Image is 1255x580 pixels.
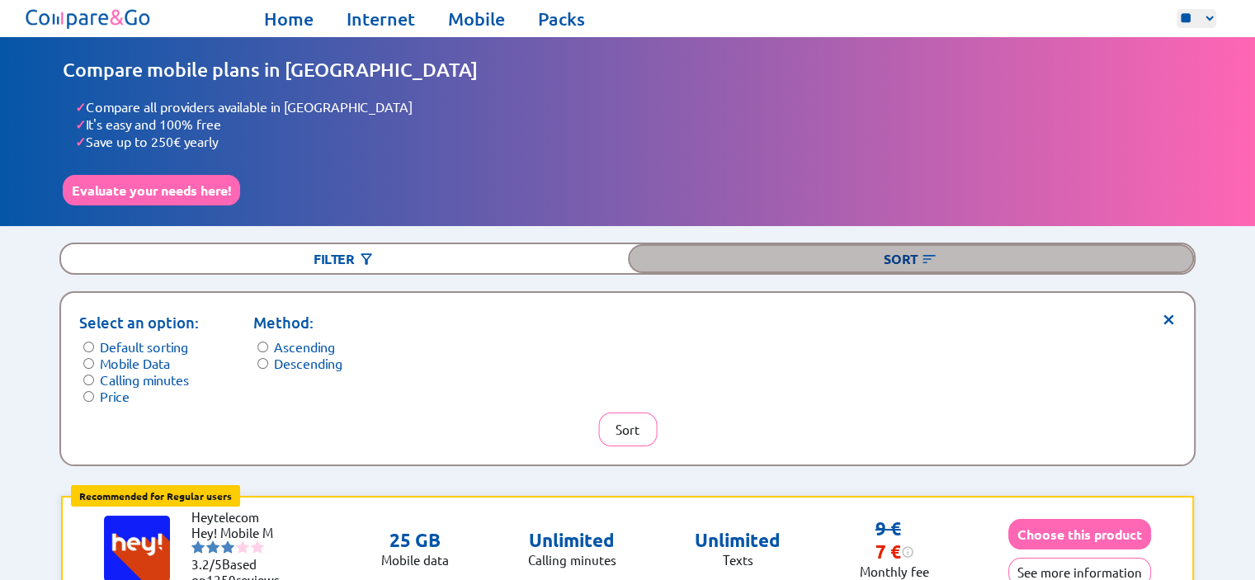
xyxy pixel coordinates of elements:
p: Mobile data [381,552,449,568]
label: Mobile Data [100,355,170,371]
s: 9 € [875,517,901,540]
button: Sort [598,413,657,446]
img: Button open the filtering menu [358,251,375,267]
p: Method: [253,311,342,334]
img: starnr2 [206,540,219,554]
li: Heytelecom [191,509,290,525]
a: Packs [538,7,585,31]
p: Unlimited [528,529,616,552]
p: Monthly fee [860,563,929,579]
img: starnr5 [251,540,264,554]
label: Calling minutes [100,371,189,388]
img: starnr1 [191,540,205,554]
label: Price [100,388,130,404]
p: Texts [695,552,781,568]
a: Home [264,7,314,31]
p: Select an option: [79,311,199,334]
img: Button open the sorting menu [921,251,937,267]
div: Filter [61,244,627,273]
a: See more information [1008,564,1151,580]
a: Choose this product [1008,526,1151,542]
span: 3.2/5 [191,556,222,572]
span: ✓ [75,116,86,133]
label: Ascending [274,338,335,355]
div: 7 € [875,540,914,563]
li: It's easy and 100% free [75,116,1192,133]
span: ✓ [75,133,86,150]
label: Descending [274,355,342,371]
h1: Compare mobile plans in [GEOGRAPHIC_DATA] [63,58,1192,82]
b: Recommended for Regular users [79,489,232,502]
img: Logo of Compare&Go [22,4,155,33]
img: starnr3 [221,540,234,554]
p: 25 GB [381,529,449,552]
a: Internet [347,7,415,31]
img: starnr4 [236,540,249,554]
span: × [1162,311,1176,323]
p: Calling minutes [528,552,616,568]
img: information [901,545,914,559]
span: ✓ [75,98,86,116]
button: Evaluate your needs here! [63,175,240,205]
li: Compare all providers available in [GEOGRAPHIC_DATA] [75,98,1192,116]
a: Mobile [448,7,505,31]
li: Hey! Mobile M [191,525,290,540]
button: Choose this product [1008,519,1151,549]
p: Unlimited [695,529,781,552]
li: Save up to 250€ yearly [75,133,1192,150]
div: Sort [628,244,1194,273]
label: Default sorting [100,338,188,355]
